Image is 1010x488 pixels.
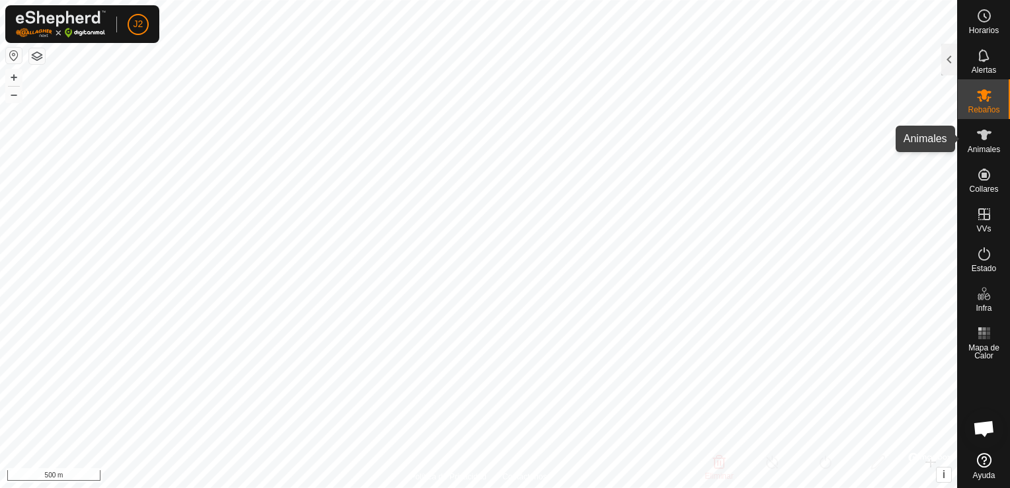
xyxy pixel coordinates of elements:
[16,11,106,38] img: Logo Gallagher
[958,448,1010,485] a: Ayuda
[6,87,22,102] button: –
[968,145,1000,153] span: Animales
[972,264,996,272] span: Estado
[943,469,945,480] span: i
[410,471,486,483] a: Política de Privacidad
[6,69,22,85] button: +
[973,471,995,479] span: Ayuda
[29,48,45,64] button: Capas del Mapa
[976,225,991,233] span: VVs
[134,17,143,31] span: J2
[968,106,999,114] span: Rebaños
[502,471,547,483] a: Contáctenos
[6,48,22,63] button: Restablecer Mapa
[969,185,998,193] span: Collares
[961,344,1007,360] span: Mapa de Calor
[937,468,951,482] button: i
[969,26,999,34] span: Horarios
[976,304,991,312] span: Infra
[972,66,996,74] span: Alertas
[964,409,1004,448] div: Chat abierto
